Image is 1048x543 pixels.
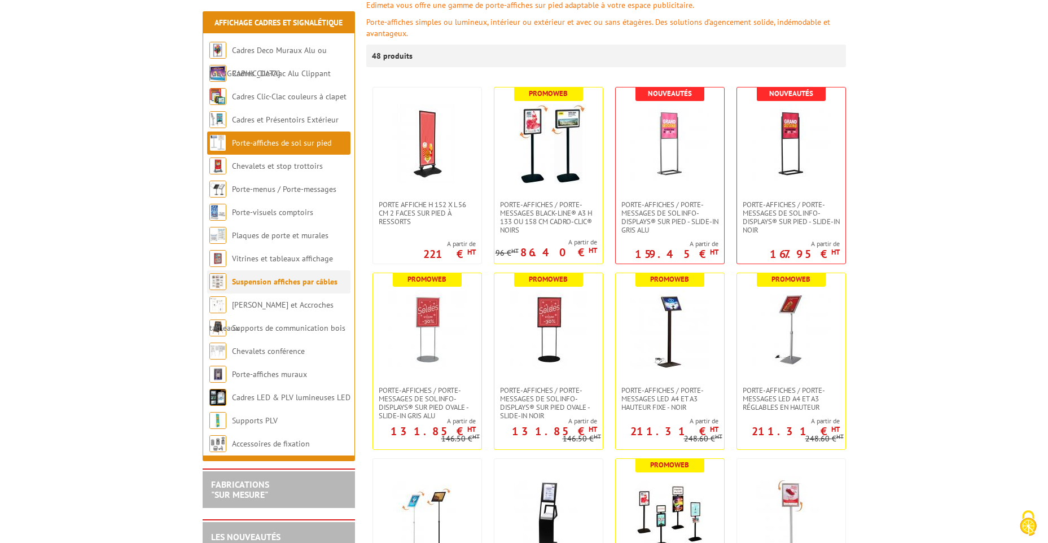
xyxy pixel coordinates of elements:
[1014,509,1042,537] img: Cookies (fenêtre modale)
[752,104,831,183] img: Porte-affiches / Porte-messages de sol Info-Displays® sur pied - Slide-in Noir
[621,386,718,411] span: Porte-affiches / Porte-messages LED A4 et A3 hauteur fixe - Noir
[650,274,689,284] b: Promoweb
[621,200,718,234] span: Porte-affiches / Porte-messages de sol Info-Displays® sur pied - Slide-in Gris Alu
[232,138,331,148] a: Porte-affiches de sol sur pied
[594,432,601,440] sup: HT
[494,200,603,234] a: Porte-affiches / Porte-messages Black-Line® A3 H 133 ou 158 cm Cadro-Clic® noirs
[635,239,718,248] span: A partir de
[467,424,476,434] sup: HT
[373,417,476,426] span: A partir de
[232,68,331,78] a: Cadres Clic-Clac Alu Clippant
[529,89,568,98] b: Promoweb
[589,424,597,434] sup: HT
[630,290,709,369] img: Porte-affiches / Porte-messages LED A4 et A3 hauteur fixe - Noir
[209,366,226,383] img: Porte-affiches muraux
[379,386,476,420] span: Porte-affiches / Porte-messages de sol Info-Displays® sur pied ovale - Slide-in Gris Alu
[771,274,810,284] b: Promoweb
[500,386,597,420] span: Porte-affiches / Porte-messages de sol Info-Displays® sur pied ovale - Slide-in Noir
[209,42,226,59] img: Cadres Deco Muraux Alu ou Bois
[373,200,481,226] a: Porte Affiche H 152 x L 56 cm 2 faces sur pied à ressorts
[209,435,226,452] img: Accessoires de fixation
[423,251,476,257] p: 221 €
[563,435,601,443] p: 146.50 €
[209,157,226,174] img: Chevalets et stop trottoirs
[232,115,339,125] a: Cadres et Présentoirs Extérieur
[648,89,692,98] b: Nouveautés
[520,249,597,256] p: 86.40 €
[209,343,226,360] img: Chevalets conférence
[752,428,840,435] p: 211.31 €
[209,134,226,151] img: Porte-affiches de sol sur pied
[373,386,481,420] a: Porte-affiches / Porte-messages de sol Info-Displays® sur pied ovale - Slide-in Gris Alu
[232,415,278,426] a: Supports PLV
[710,424,718,434] sup: HT
[232,184,336,194] a: Porte-menus / Porte-messages
[232,230,328,240] a: Plaques de porte et murales
[232,91,347,102] a: Cadres Clic-Clac couleurs à clapet
[232,439,310,449] a: Accessoires de fixation
[214,17,343,28] a: Affichage Cadres et Signalétique
[209,45,327,78] a: Cadres Deco Muraux Alu ou [GEOGRAPHIC_DATA]
[232,253,333,264] a: Vitrines et tableaux affichage
[388,104,467,183] img: Porte Affiche H 152 x L 56 cm 2 faces sur pied à ressorts
[209,250,226,267] img: Vitrines et tableaux affichage
[209,227,226,244] img: Plaques de porte et murales
[441,435,480,443] p: 146.50 €
[211,531,280,542] a: LES NOUVEAUTÉS
[372,45,414,67] p: 48 produits
[496,249,519,257] p: 96 €
[769,89,813,98] b: Nouveautés
[616,200,724,234] a: Porte-affiches / Porte-messages de sol Info-Displays® sur pied - Slide-in Gris Alu
[494,386,603,420] a: Porte-affiches / Porte-messages de sol Info-Displays® sur pied ovale - Slide-in Noir
[388,290,467,369] img: Porte-affiches / Porte-messages de sol Info-Displays® sur pied ovale - Slide-in Gris Alu
[616,386,724,411] a: Porte-affiches / Porte-messages LED A4 et A3 hauteur fixe - Noir
[232,392,350,402] a: Cadres LED & PLV lumineuses LED
[635,251,718,257] p: 159.45 €
[232,323,345,333] a: Supports de communication bois
[472,432,480,440] sup: HT
[743,200,840,234] span: Porte-affiches / Porte-messages de sol Info-Displays® sur pied - Slide-in Noir
[209,88,226,105] img: Cadres Clic-Clac couleurs à clapet
[232,369,307,379] a: Porte-affiches muraux
[770,251,840,257] p: 167.95 €
[805,435,844,443] p: 248.60 €
[211,479,269,500] a: FABRICATIONS"Sur Mesure"
[737,200,845,234] a: Porte-affiches / Porte-messages de sol Info-Displays® sur pied - Slide-in Noir
[512,428,597,435] p: 131.85 €
[509,104,588,183] img: Porte-affiches / Porte-messages Black-Line® A3 H 133 ou 158 cm Cadro-Clic® noirs
[209,273,226,290] img: Suspension affiches par câbles
[232,207,313,217] a: Porte-visuels comptoirs
[737,386,845,411] a: Porte-affiches / Porte-messages LED A4 et A3 réglables en hauteur
[232,277,337,287] a: Suspension affiches par câbles
[831,247,840,257] sup: HT
[770,239,840,248] span: A partir de
[710,247,718,257] sup: HT
[496,238,597,247] span: A partir de
[589,246,597,255] sup: HT
[209,181,226,198] img: Porte-menus / Porte-messages
[407,274,446,284] b: Promoweb
[650,460,689,470] b: Promoweb
[836,432,844,440] sup: HT
[366,17,830,38] font: Porte-affiches simples ou lumineux, intérieur ou extérieur et avec ou sans étagères. Des solution...
[616,417,718,426] span: A partir de
[1008,505,1048,543] button: Cookies (fenêtre modale)
[715,432,722,440] sup: HT
[684,435,722,443] p: 248.60 €
[209,300,334,333] a: [PERSON_NAME] et Accroches tableaux
[630,104,709,183] img: Porte-affiches / Porte-messages de sol Info-Displays® sur pied - Slide-in Gris Alu
[737,417,840,426] span: A partir de
[423,239,476,248] span: A partir de
[391,428,476,435] p: 131.85 €
[831,424,840,434] sup: HT
[743,386,840,411] span: Porte-affiches / Porte-messages LED A4 et A3 réglables en hauteur
[467,247,476,257] sup: HT
[209,412,226,429] img: Supports PLV
[500,200,597,234] span: Porte-affiches / Porte-messages Black-Line® A3 H 133 ou 158 cm Cadro-Clic® noirs
[630,428,718,435] p: 211.31 €
[232,346,305,356] a: Chevalets conférence
[209,389,226,406] img: Cadres LED & PLV lumineuses LED
[509,290,588,369] img: Porte-affiches / Porte-messages de sol Info-Displays® sur pied ovale - Slide-in Noir
[511,247,519,255] sup: HT
[529,274,568,284] b: Promoweb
